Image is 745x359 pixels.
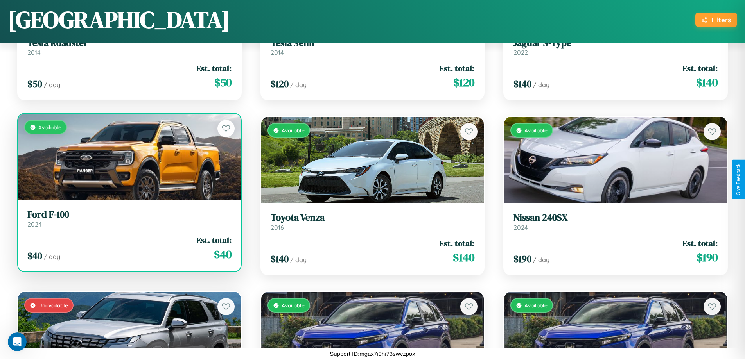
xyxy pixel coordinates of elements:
span: $ 120 [271,77,289,90]
span: $ 40 [27,249,42,262]
span: Available [524,302,548,309]
span: Available [38,124,61,130]
span: Available [524,127,548,134]
a: Tesla Roadster2014 [27,38,232,57]
span: $ 40 [214,246,232,262]
span: $ 140 [513,77,531,90]
span: Est. total: [439,238,474,249]
span: $ 190 [697,250,718,265]
span: 2024 [27,220,42,228]
span: / day [44,253,60,261]
iframe: Intercom live chat [8,332,27,351]
span: $ 50 [214,75,232,90]
span: / day [44,81,60,89]
span: / day [290,81,307,89]
span: / day [290,256,307,264]
span: $ 140 [696,75,718,90]
div: Filters [711,16,731,24]
span: $ 50 [27,77,42,90]
span: Est. total: [682,63,718,74]
div: Give Feedback [736,164,741,195]
span: 2024 [513,223,528,231]
h3: Toyota Venza [271,212,475,223]
span: Unavailable [38,302,68,309]
span: / day [533,81,549,89]
span: $ 140 [453,250,474,265]
a: Nissan 240SX2024 [513,212,718,231]
span: Available [282,127,305,134]
span: $ 120 [453,75,474,90]
span: Est. total: [196,63,232,74]
span: 2014 [27,48,41,56]
h1: [GEOGRAPHIC_DATA] [8,4,230,36]
span: 2022 [513,48,528,56]
h3: Ford F-100 [27,209,232,220]
span: 2014 [271,48,284,56]
p: Support ID: mgax7i9hi73swvzpox [330,348,415,359]
span: Available [282,302,305,309]
span: Est. total: [196,234,232,246]
span: / day [533,256,549,264]
a: Tesla Semi2014 [271,38,475,57]
span: $ 190 [513,252,531,265]
h3: Nissan 240SX [513,212,718,223]
span: Est. total: [682,238,718,249]
span: Est. total: [439,63,474,74]
a: Ford F-1002024 [27,209,232,228]
a: Jaguar S-Type2022 [513,38,718,57]
button: Filters [695,13,737,27]
a: Toyota Venza2016 [271,212,475,231]
span: $ 140 [271,252,289,265]
span: 2016 [271,223,284,231]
